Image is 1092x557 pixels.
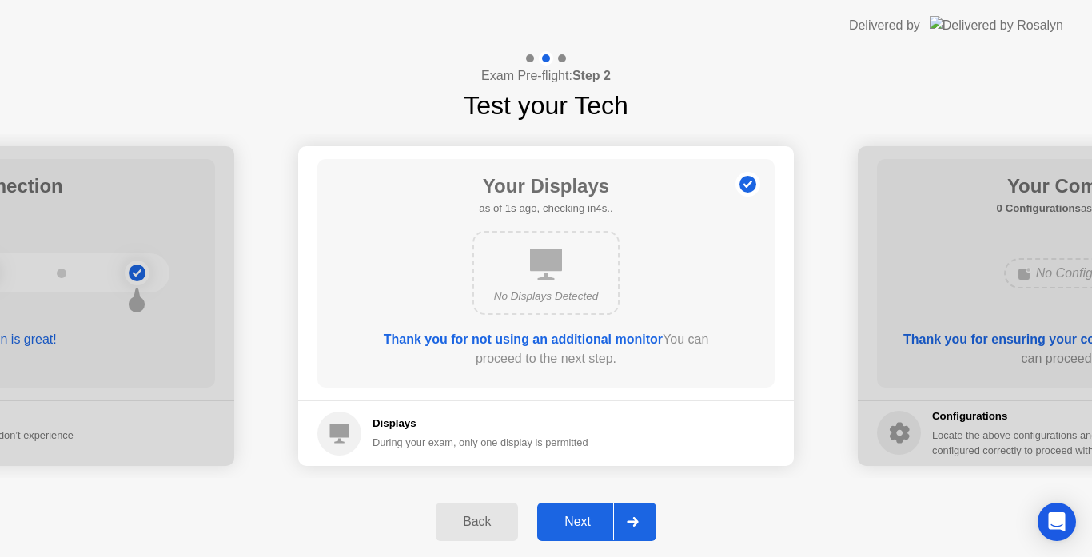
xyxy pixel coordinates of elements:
[537,503,656,541] button: Next
[440,515,513,529] div: Back
[363,330,729,368] div: You can proceed to the next step.
[487,288,605,304] div: No Displays Detected
[930,16,1063,34] img: Delivered by Rosalyn
[384,332,663,346] b: Thank you for not using an additional monitor
[849,16,920,35] div: Delivered by
[481,66,611,86] h4: Exam Pre-flight:
[1038,503,1076,541] div: Open Intercom Messenger
[479,172,612,201] h1: Your Displays
[436,503,518,541] button: Back
[464,86,628,125] h1: Test your Tech
[373,416,588,432] h5: Displays
[479,201,612,217] h5: as of 1s ago, checking in4s..
[542,515,613,529] div: Next
[373,435,588,450] div: During your exam, only one display is permitted
[572,69,611,82] b: Step 2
